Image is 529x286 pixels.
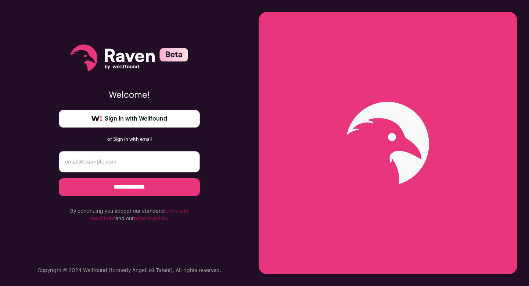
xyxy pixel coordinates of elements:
[59,89,200,101] p: Welcome!
[59,110,200,128] a: Sign in with Wellfound
[106,136,153,142] div: or Sign in with email
[90,209,188,221] a: terms and conditions
[105,114,167,123] span: Sign in with Wellfound
[37,267,221,274] p: Copyright © 2024 Wellfound (formerly AngelList Talent). All rights reserved.
[134,216,167,221] a: privacy policy
[91,116,102,121] img: wellfound-symbol-flush-black-fb3c872781a75f747ccb3a119075da62bfe97bd399995f84a933054e44a575c4.png
[59,151,200,172] input: email@example.com
[59,208,200,222] p: By continuing you accept our standard and our .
